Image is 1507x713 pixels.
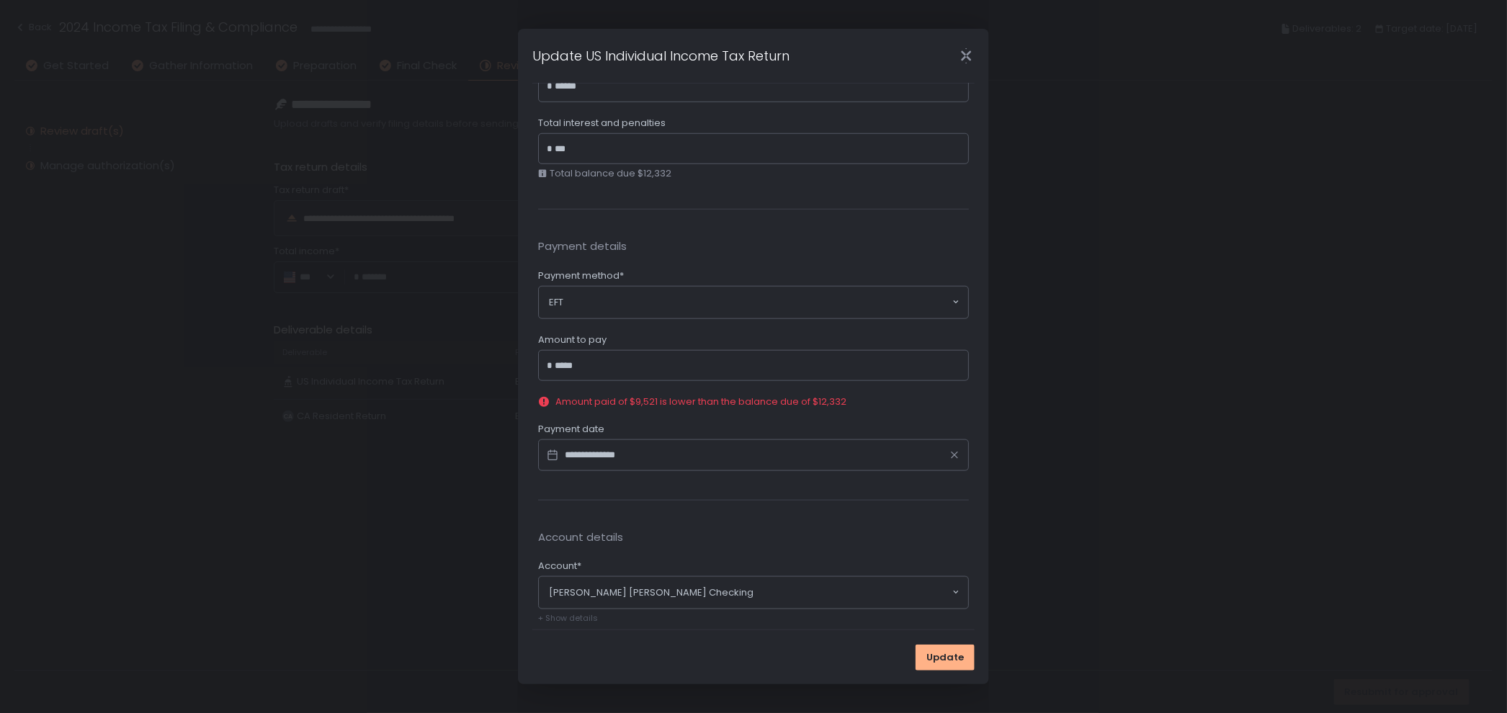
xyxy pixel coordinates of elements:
span: EFT [549,296,563,309]
input: Search for option [563,295,951,310]
button: Update [916,645,975,671]
span: Payment date [538,423,604,436]
div: Close [943,48,989,64]
span: Account* [538,560,581,573]
span: Payment method* [538,269,624,282]
h1: Update US Individual Income Tax Return [532,46,790,66]
button: + Show details [538,609,598,626]
span: Amount paid of $9,521 is lower than the balance due of $12,332 [555,395,846,408]
input: Datepicker input [538,439,969,471]
span: Account details [538,529,969,546]
span: Payment details [538,238,969,255]
span: Update [926,651,964,664]
input: Search for option [753,586,951,600]
span: Amount to pay [538,333,607,346]
span: Total balance due $12,332 [550,167,671,180]
span: + Show details [538,612,598,624]
div: Search for option [539,577,968,609]
span: [PERSON_NAME] [PERSON_NAME] Checking [549,586,753,599]
span: Total interest and penalties [538,117,666,130]
div: Search for option [539,287,968,318]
